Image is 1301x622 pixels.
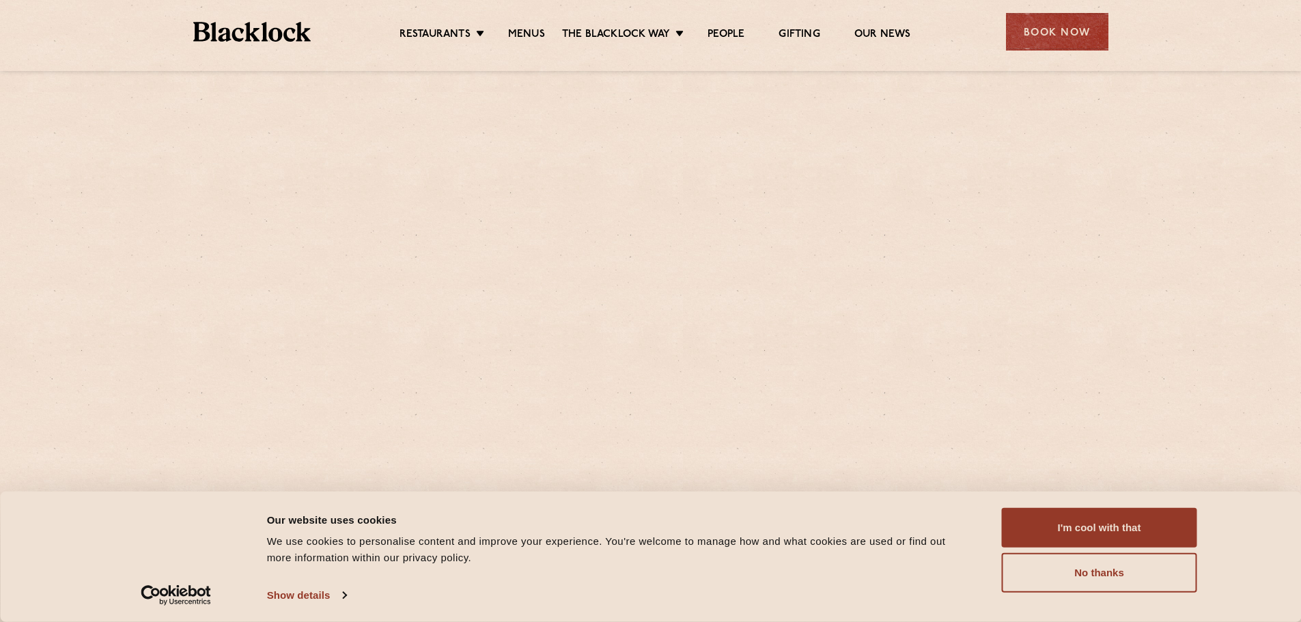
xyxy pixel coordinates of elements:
[1002,553,1197,593] button: No thanks
[400,28,471,43] a: Restaurants
[267,511,971,528] div: Our website uses cookies
[116,585,236,606] a: Usercentrics Cookiebot - opens in a new window
[562,28,670,43] a: The Blacklock Way
[267,533,971,566] div: We use cookies to personalise content and improve your experience. You're welcome to manage how a...
[708,28,744,43] a: People
[193,22,311,42] img: BL_Textured_Logo-footer-cropped.svg
[779,28,820,43] a: Gifting
[854,28,911,43] a: Our News
[1006,13,1108,51] div: Book Now
[267,585,346,606] a: Show details
[1002,508,1197,548] button: I'm cool with that
[508,28,545,43] a: Menus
